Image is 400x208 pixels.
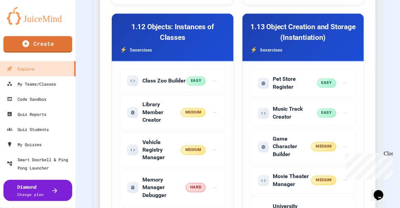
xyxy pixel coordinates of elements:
span: → [342,142,348,152]
div: Code Sandbox [7,95,46,103]
span: easy [317,78,336,88]
div: Quiz Reports [7,110,46,118]
span: medium [181,145,206,155]
span: → [342,78,348,88]
a: Create [3,36,72,53]
div: Smart Doorbell & Ping Pong Launcher [7,155,73,172]
div: Start exercise: Library Member Creator (medium difficulty, fix problem) [120,95,225,130]
div: My Quizzes [7,140,42,149]
span: → [211,108,218,118]
span: easy [317,108,336,118]
span: → [342,175,348,185]
iframe: chat widget [371,180,393,201]
div: 6 exercise s [251,46,356,54]
iframe: chat widget [343,151,393,180]
span: → [211,76,218,86]
span: medium [311,176,336,185]
span: medium [181,108,206,117]
div: Start exercise: Music Track Creator (easy difficulty, code problem) [251,99,356,127]
span: → [211,183,218,193]
span: → [342,108,348,118]
h5: Memory Manager Debugger [142,176,186,199]
div: Explore [7,65,34,73]
span: Change plan [18,192,44,197]
h5: Pet Store Register [273,75,317,91]
div: Start exercise: Game Character Builder (medium difficulty, fix problem) [251,129,356,164]
span: easy [186,76,206,86]
span: → [211,145,218,155]
div: Chat with us now!Close [3,3,47,44]
div: Quiz Students [7,125,49,133]
h5: Class Zoo Builder [142,77,186,85]
div: Start exercise: Class Zoo Builder (easy difficulty, code problem) [120,69,225,92]
span: medium [311,142,336,151]
div: Start exercise: Vehicle Registry Manager (medium difficulty, code problem) [120,133,225,167]
div: Start exercise: Pet Store Register (easy difficulty, fix problem) [251,69,356,97]
span: hard [186,183,206,192]
h5: Game Character Builder [273,135,312,158]
h5: Music Track Creator [273,105,317,121]
div: Start exercise: Memory Manager Debugger (hard difficulty, fix problem) [120,170,225,205]
h3: 1.13 Object Creation and Storage (Instantiation) [251,22,356,43]
button: DiamondChange plan [3,180,72,201]
div: My Teams/Classes [7,80,56,88]
img: logo-orange.svg [7,7,69,25]
h3: 1.12 Objects: Instances of Classes [120,22,225,43]
h5: Library Member Creator [142,101,181,124]
div: 5 exercise s [120,46,225,54]
h5: Vehicle Registry Manager [142,139,181,162]
div: Diamond [18,183,44,198]
h5: Movie Theater Manager [273,173,312,188]
div: Start exercise: Movie Theater Manager (medium difficulty, code problem) [251,167,356,194]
